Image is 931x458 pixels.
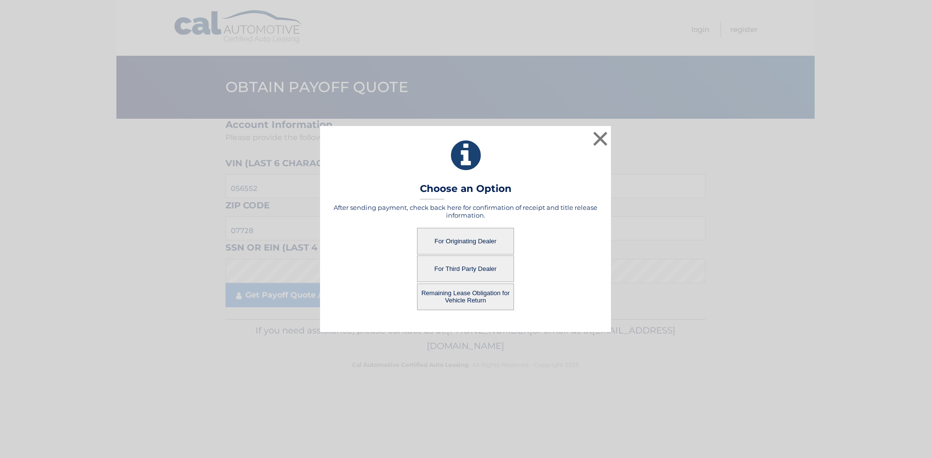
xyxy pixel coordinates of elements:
[332,204,599,219] h5: After sending payment, check back here for confirmation of receipt and title release information.
[420,183,512,200] h3: Choose an Option
[417,284,514,310] button: Remaining Lease Obligation for Vehicle Return
[591,129,610,148] button: ×
[417,255,514,282] button: For Third Party Dealer
[417,228,514,254] button: For Originating Dealer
